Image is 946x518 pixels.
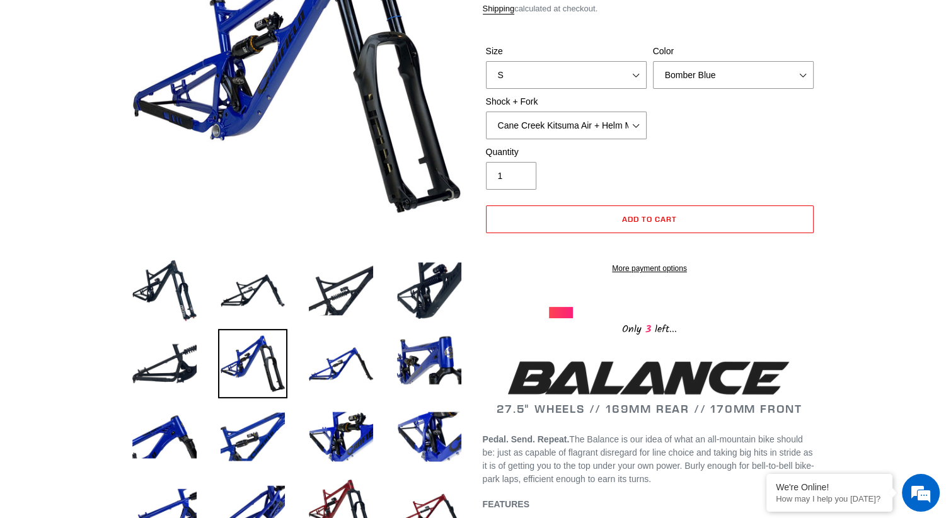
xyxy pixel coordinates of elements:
[306,256,376,325] img: Load image into Gallery viewer, BALANCE - Frame, Shock + Fork
[218,329,287,398] img: Load image into Gallery viewer, BALANCE - Frame, Shock + Fork
[483,3,817,15] div: calculated at checkout.
[486,263,814,274] a: More payment options
[653,45,814,58] label: Color
[130,329,199,398] img: Load image into Gallery viewer, BALANCE - Frame, Shock + Fork
[483,357,817,415] h2: 27.5" WHEELS // 169MM REAR // 170MM FRONT
[776,482,883,492] div: We're Online!
[218,256,287,325] img: Load image into Gallery viewer, BALANCE - Frame, Shock + Fork
[306,329,376,398] img: Load image into Gallery viewer, BALANCE - Frame, Shock + Fork
[486,205,814,233] button: Add to cart
[486,45,647,58] label: Size
[395,402,464,471] img: Load image into Gallery viewer, BALANCE - Frame, Shock + Fork
[395,256,464,325] img: Load image into Gallery viewer, BALANCE - Frame, Shock + Fork
[483,433,817,486] p: The Balance is our idea of what an all-mountain bike should be: just as capable of flagrant disre...
[483,4,515,14] a: Shipping
[486,146,647,159] label: Quantity
[306,402,376,471] img: Load image into Gallery viewer, BALANCE - Frame, Shock + Fork
[776,494,883,504] p: How may I help you today?
[483,434,570,444] b: Pedal. Send. Repeat.
[395,329,464,398] img: Load image into Gallery viewer, BALANCE - Frame, Shock + Fork
[483,499,529,509] b: FEATURES
[486,95,647,108] label: Shock + Fork
[642,321,655,337] span: 3
[549,318,751,338] div: Only left...
[218,402,287,471] img: Load image into Gallery viewer, BALANCE - Frame, Shock + Fork
[130,256,199,325] img: Load image into Gallery viewer, BALANCE - Frame, Shock + Fork
[130,402,199,471] img: Load image into Gallery viewer, BALANCE - Frame, Shock + Fork
[622,214,677,224] span: Add to cart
